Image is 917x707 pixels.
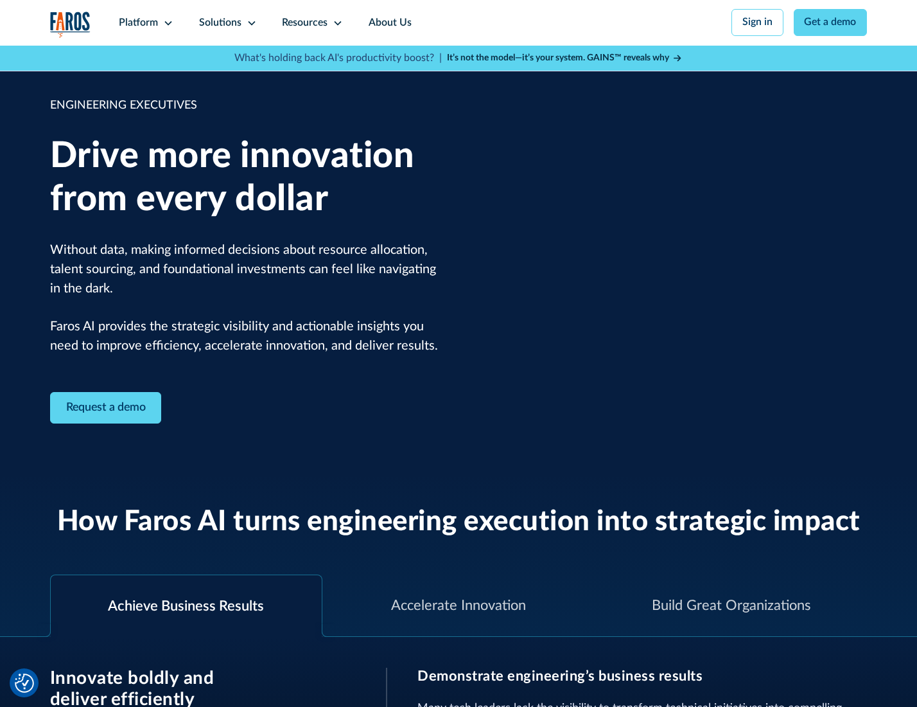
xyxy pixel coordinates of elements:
[57,505,860,539] h2: How Faros AI turns engineering execution into strategic impact
[50,97,440,114] div: ENGINEERING EXECUTIVES
[50,135,440,221] h1: Drive more innovation from every dollar
[15,674,34,693] img: Revisit consent button
[50,241,440,356] p: Without data, making informed decisions about resource allocation, talent sourcing, and foundatio...
[417,668,867,685] h3: Demonstrate engineering’s business results
[794,9,868,36] a: Get a demo
[50,392,162,424] a: Contact Modal
[50,12,91,38] a: home
[447,51,683,65] a: It’s not the model—it’s your system. GAINS™ reveals why
[50,12,91,38] img: Logo of the analytics and reporting company Faros.
[234,51,442,66] p: What's holding back AI's productivity boost? |
[282,15,327,31] div: Resources
[119,15,158,31] div: Platform
[391,595,526,616] div: Accelerate Innovation
[108,596,264,617] div: Achieve Business Results
[652,595,810,616] div: Build Great Organizations
[731,9,783,36] a: Sign in
[447,53,669,62] strong: It’s not the model—it’s your system. GAINS™ reveals why
[15,674,34,693] button: Cookie Settings
[199,15,241,31] div: Solutions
